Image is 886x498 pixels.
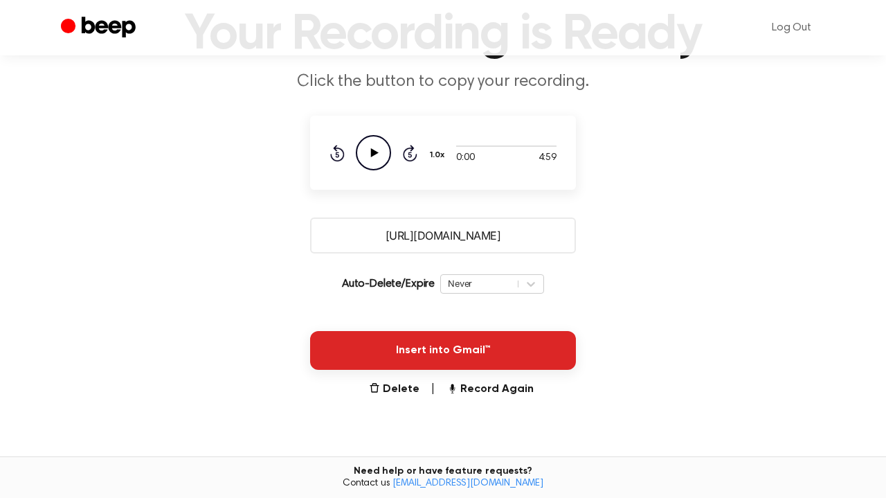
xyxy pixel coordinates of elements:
[8,478,878,490] span: Contact us
[431,381,435,398] span: |
[310,331,576,370] button: Insert into Gmail™
[177,71,709,94] p: Click the button to copy your recording.
[758,11,825,44] a: Log Out
[446,381,534,398] button: Record Again
[342,276,435,292] p: Auto-Delete/Expire
[448,277,511,290] div: Never
[456,151,474,166] span: 0:00
[428,143,450,167] button: 1.0x
[369,381,419,398] button: Delete
[392,479,543,488] a: [EMAIL_ADDRESS][DOMAIN_NAME]
[539,151,557,166] span: 4:59
[61,15,139,42] a: Beep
